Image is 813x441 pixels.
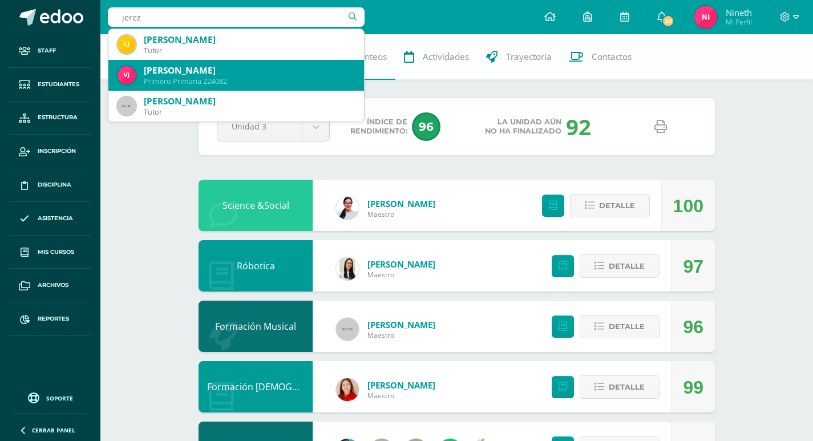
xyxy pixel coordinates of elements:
img: 39944f365e9c0ac8b6ec799d58915a0f.png [118,66,136,84]
div: 97 [683,241,703,292]
img: 8ed068964868c7526d8028755c0074ec.png [694,6,717,29]
span: Inscripción [38,147,76,156]
div: Tutor [144,107,355,117]
span: Soporte [46,394,73,402]
img: 60x60 [336,318,359,341]
span: Detalle [609,256,645,277]
a: Formación Musical [215,320,296,333]
span: Detalle [609,377,645,398]
span: Reportes [38,314,69,323]
div: Róbotica [199,240,313,292]
div: Tutor [144,46,355,55]
a: Staff [9,34,91,68]
a: Formación [DEMOGRAPHIC_DATA] [207,381,354,393]
img: 28d6d925ade0a721715e604ad89aecdf.png [336,378,359,401]
div: [PERSON_NAME] [144,34,355,46]
img: 45x45 [118,97,136,115]
span: Contactos [592,51,632,63]
span: Actividades [423,51,469,63]
a: Science &Social [223,199,289,212]
span: Maestro [367,330,435,340]
span: Detalle [599,195,635,216]
span: 30 [662,15,674,27]
span: Detalle [609,316,645,337]
a: Róbotica [237,260,275,272]
button: Detalle [580,254,660,278]
span: Cerrar panel [32,426,75,434]
a: Reportes [9,302,91,336]
span: Trayectoria [506,51,552,63]
span: La unidad aún no ha finalizado [485,118,561,136]
a: [PERSON_NAME] [367,258,435,270]
span: Maestro [367,270,435,280]
div: [PERSON_NAME] [144,64,355,76]
a: Unidad 3 [217,113,329,141]
div: [PERSON_NAME] [144,95,355,107]
span: Mi Perfil [726,17,752,27]
img: 4a1467352740654ac557dcc1796ffbad.png [118,35,136,54]
span: Maestro [367,209,435,219]
button: Detalle [580,315,660,338]
div: 99 [683,362,703,413]
span: Estructura [38,113,78,122]
div: Formación Musical [199,301,313,352]
a: [PERSON_NAME] [367,198,435,209]
button: Detalle [570,194,650,217]
a: Estudiantes [9,68,91,102]
div: 92 [566,112,591,141]
span: Nineth [726,7,752,18]
a: Trayectoria [478,34,560,80]
span: 96 [412,112,440,141]
span: Mis cursos [38,248,74,257]
span: Estudiantes [38,80,79,89]
a: Mis cursos [9,236,91,269]
span: Disciplina [38,180,71,189]
a: Estructura [9,102,91,135]
div: Science &Social [199,180,313,231]
span: Índice de Rendimiento: [350,118,407,136]
a: [PERSON_NAME] [367,319,435,330]
a: Disciplina [9,168,91,202]
img: 0570999939ff62836cde851676a367cc.png [336,197,359,220]
div: Primero Primaria 224082 [144,76,355,86]
span: Staff [38,46,56,55]
a: [PERSON_NAME] [367,379,435,391]
a: Asistencia [9,202,91,236]
span: Punteos [354,51,387,63]
a: Inscripción [9,135,91,168]
div: Formación Cristiana [199,361,313,412]
span: Maestro [367,391,435,400]
input: Busca un usuario... [108,7,365,27]
img: b1b30a4313835567777f157663ecd4b8.png [336,257,359,280]
a: Soporte [14,390,87,405]
a: Actividades [395,34,478,80]
span: Asistencia [38,214,73,223]
div: 100 [673,180,703,232]
a: Contactos [560,34,640,80]
button: Detalle [580,375,660,399]
span: Unidad 3 [232,113,288,140]
div: 96 [683,301,703,353]
a: Archivos [9,269,91,302]
span: Archivos [38,281,68,290]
